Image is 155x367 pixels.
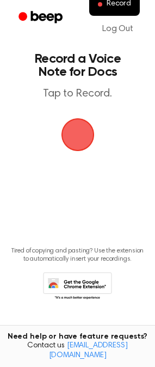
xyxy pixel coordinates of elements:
p: Tired of copying and pasting? Use the extension to automatically insert your recordings. [9,247,146,263]
img: Beep Logo [61,118,94,151]
span: Contact us [7,341,148,360]
p: Tap to Record. [20,87,135,101]
a: [EMAIL_ADDRESS][DOMAIN_NAME] [49,342,128,359]
a: Log Out [91,16,144,42]
h1: Record a Voice Note for Docs [20,52,135,79]
a: Beep [11,7,72,28]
